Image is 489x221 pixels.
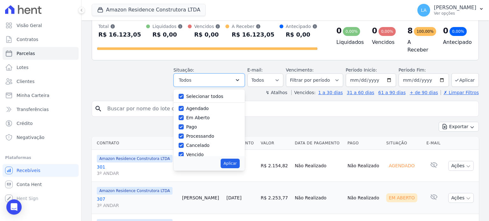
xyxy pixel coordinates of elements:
[17,64,29,71] span: Lotes
[448,161,474,171] button: Ações
[258,150,292,182] td: R$ 2.154,82
[266,90,287,95] label: ↯ Atalhos
[3,131,79,144] a: Negativação
[3,19,79,32] a: Visão Geral
[3,61,79,74] a: Lotes
[180,182,224,214] td: [PERSON_NAME]
[186,106,209,111] label: Agendado
[291,90,315,95] label: Vencidos:
[97,196,177,209] a: 3073º ANDAR
[17,167,40,174] span: Recebíveis
[407,38,433,54] h4: A Receber
[410,90,438,95] a: + de 90 dias
[3,75,79,88] a: Clientes
[292,150,345,182] td: Não Realizado
[286,23,317,30] div: Antecipado
[407,26,413,36] div: 8
[152,23,183,30] div: Liquidados
[448,193,474,203] button: Ações
[292,137,345,150] th: Data de Pagamento
[337,38,362,46] h4: Liquidados
[97,187,173,195] span: Amazon Residence Construtora LTDA
[345,150,384,182] td: Não Realizado
[286,30,317,40] div: R$ 0,00
[3,164,79,177] a: Recebíveis
[386,193,417,202] div: Em Aberto
[97,164,177,176] a: 3013º ANDAR
[386,161,417,170] div: Agendado
[372,26,377,36] div: 0
[421,8,427,12] span: LA
[17,50,35,57] span: Parcelas
[384,137,424,150] th: Situação
[98,30,141,40] div: R$ 16.123,05
[92,4,206,16] button: Amazon Residence Construtora LTDA
[17,134,45,141] span: Negativação
[399,67,449,73] label: Período Fim:
[179,76,191,84] span: Todos
[347,90,374,95] a: 31 a 60 dias
[3,117,79,130] a: Crédito
[92,137,180,150] th: Contrato
[17,22,42,29] span: Visão Geral
[345,182,384,214] td: Não Realizado
[232,23,274,30] div: A Receber
[186,124,197,129] label: Pago
[439,122,479,132] button: Exportar
[414,27,436,36] div: 100,00%
[194,23,220,30] div: Vencidos
[174,73,245,87] button: Todos
[258,137,292,150] th: Valor
[186,134,214,139] label: Processando
[98,23,141,30] div: Total
[247,67,263,73] label: E-mail:
[412,1,489,19] button: LA [PERSON_NAME] Ver opções
[232,30,274,40] div: R$ 16.123,05
[258,182,292,214] td: R$ 2.253,77
[337,26,342,36] div: 0
[286,67,314,73] label: Vencimento:
[434,11,476,16] p: Ver opções
[443,38,468,46] h4: Antecipado
[343,27,360,36] div: 0,00%
[378,90,406,95] a: 61 a 90 dias
[194,30,220,40] div: R$ 0,00
[186,143,209,148] label: Cancelado
[345,137,384,150] th: Pago
[152,30,183,40] div: R$ 0,00
[372,38,397,46] h4: Vencidos
[292,182,345,214] td: Não Realizado
[186,94,223,99] label: Selecionar todos
[17,36,38,43] span: Contratos
[17,120,33,127] span: Crédito
[95,105,102,113] i: search
[3,103,79,116] a: Transferências
[318,90,343,95] a: 1 a 30 dias
[97,155,173,162] span: Amazon Residence Construtora LTDA
[17,78,34,85] span: Clientes
[3,47,79,60] a: Parcelas
[5,154,76,162] div: Plataformas
[443,26,448,36] div: 0
[346,67,377,73] label: Período Inicío:
[450,27,467,36] div: 0,00%
[424,137,444,150] th: E-mail
[17,106,49,113] span: Transferências
[97,170,177,176] span: 3º ANDAR
[103,102,476,115] input: Buscar por nome do lote ou do cliente
[221,159,239,168] button: Aplicar
[186,152,204,157] label: Vencido
[17,92,49,99] span: Minha Carteira
[441,90,479,95] a: ✗ Limpar Filtros
[379,27,396,36] div: 0,00%
[6,199,22,215] div: Open Intercom Messenger
[97,202,177,209] span: 3º ANDAR
[17,181,42,188] span: Conta Hent
[186,115,210,120] label: Em Aberto
[451,73,479,87] button: Aplicar
[3,178,79,191] a: Conta Hent
[226,195,241,200] a: [DATE]
[434,4,476,11] p: [PERSON_NAME]
[3,89,79,102] a: Minha Carteira
[3,33,79,46] a: Contratos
